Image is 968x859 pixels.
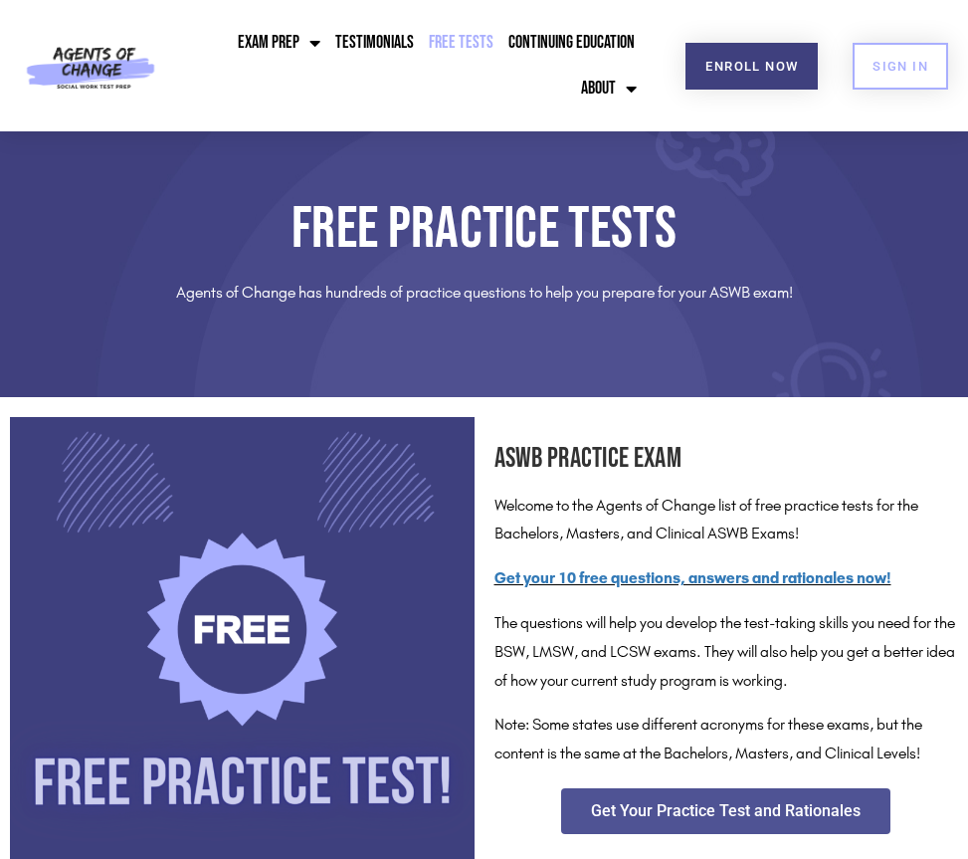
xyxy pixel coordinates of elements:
a: SIGN IN [853,43,948,90]
h2: ASWB Practice Exam [494,437,959,482]
a: Continuing Education [503,20,640,66]
span: Enroll Now [705,60,798,73]
p: Note: Some states use different acronyms for these exams, but the content is the same at the Bach... [494,711,959,768]
a: About [576,66,642,111]
a: Exam Prep [233,20,325,66]
p: The questions will help you develop the test-taking skills you need for the BSW, LMSW, and LCSW e... [494,609,959,695]
span: SIGN IN [872,60,928,73]
a: Get your 10 free questions, answers and rationales now! [494,568,891,587]
h1: Free Practice Tests [10,200,958,259]
p: Welcome to the Agents of Change list of free practice tests for the Bachelors, Masters, and Clini... [494,492,959,549]
nav: Menu [206,20,643,111]
a: Free Tests [424,20,498,66]
a: Testimonials [330,20,419,66]
p: Agents of Change has hundreds of practice questions to help you prepare for your ASWB exam! [10,279,958,308]
span: Get Your Practice Test and Rationales [591,803,861,819]
a: Get Your Practice Test and Rationales [561,788,890,834]
a: Enroll Now [685,43,818,90]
